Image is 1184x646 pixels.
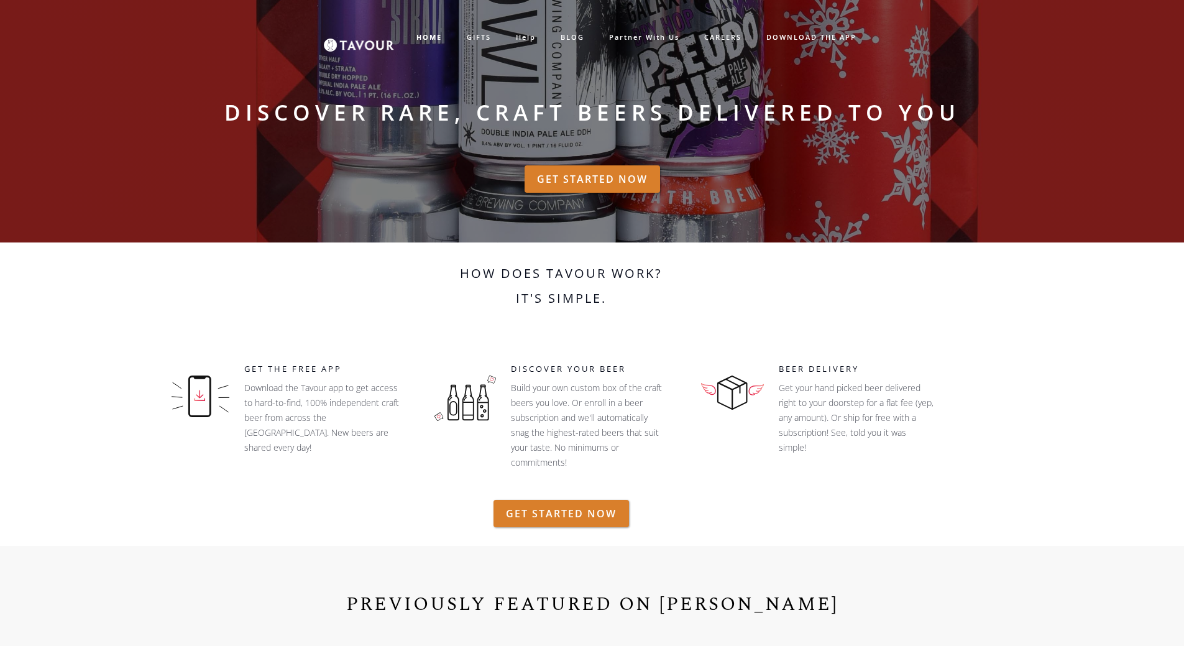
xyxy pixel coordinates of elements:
[404,27,454,48] a: HOME
[754,27,869,48] a: DOWNLOAD THE APP
[779,363,959,376] h5: Beer Delivery
[779,381,934,485] p: Get your hand picked beer delivered right to your doorstep for a flat fee (yep, any amount). Or s...
[548,27,597,48] a: BLOG
[384,261,738,323] h2: How does Tavour work? It's simple.
[503,27,548,48] a: help
[244,363,406,376] h5: GET THE FREE APP
[244,381,400,455] p: Download the Tavour app to get access to hard-to-find, 100% independent craft beer from across th...
[454,27,503,48] a: GIFTS
[525,165,660,193] a: GET STARTED NOW
[511,363,679,376] h5: Discover your beer
[493,500,629,527] a: GET STARTED NOW
[597,27,692,48] a: partner with us
[692,27,754,48] a: CAREERS
[511,381,666,470] p: Build your own custom box of the craft beers you love. Or enroll in a beer subscription and we'll...
[416,32,442,42] strong: HOME
[224,98,960,127] strong: Discover rare, craft beers delivered to you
